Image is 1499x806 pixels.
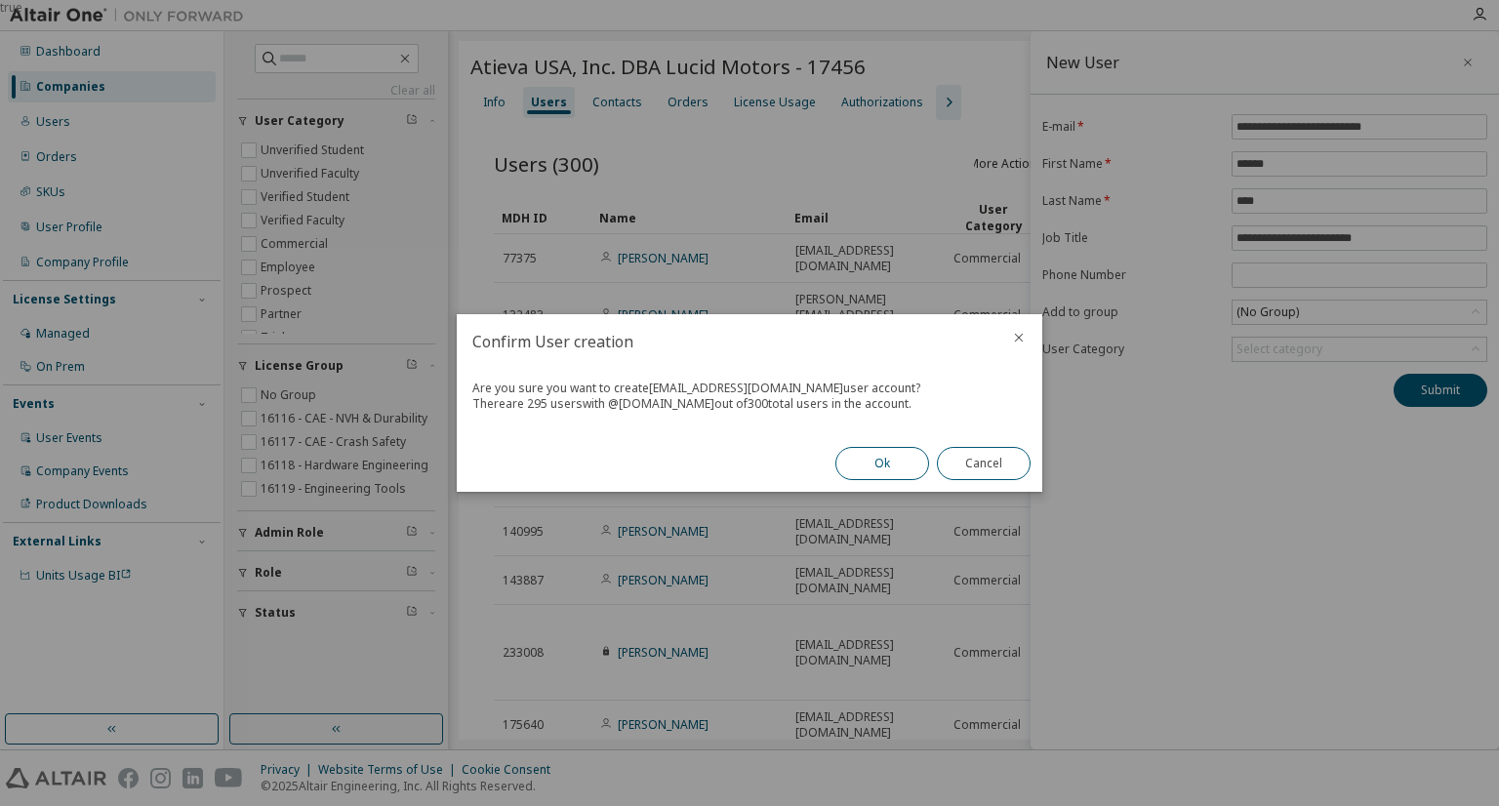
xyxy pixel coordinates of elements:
h2: Confirm User creation [457,314,995,369]
div: Are you sure you want to create [EMAIL_ADDRESS][DOMAIN_NAME] user account? [472,381,1027,396]
div: There are 295 users with @ [DOMAIN_NAME] out of 300 total users in the account. [472,396,1027,412]
button: Ok [835,447,929,480]
button: Cancel [937,447,1031,480]
button: close [1011,330,1027,345]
